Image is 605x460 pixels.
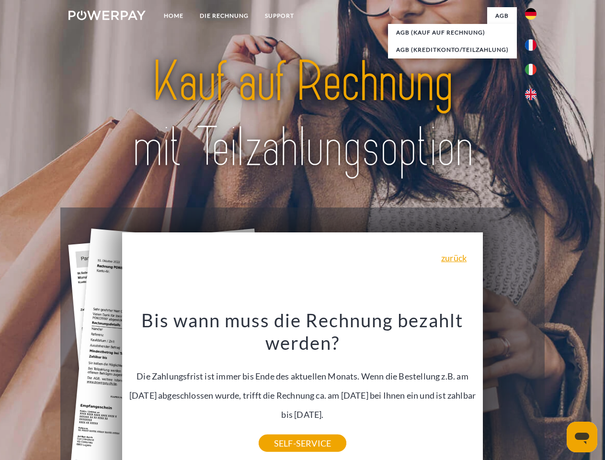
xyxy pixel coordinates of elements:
[388,24,517,41] a: AGB (Kauf auf Rechnung)
[91,46,514,184] img: title-powerpay_de.svg
[257,7,302,24] a: SUPPORT
[487,7,517,24] a: agb
[525,8,537,20] img: de
[525,89,537,100] img: en
[156,7,192,24] a: Home
[525,39,537,51] img: fr
[441,253,467,262] a: zurück
[259,435,346,452] a: SELF-SERVICE
[128,309,478,443] div: Die Zahlungsfrist ist immer bis Ende des aktuellen Monats. Wenn die Bestellung z.B. am [DATE] abg...
[567,422,597,452] iframe: Schaltfläche zum Öffnen des Messaging-Fensters
[128,309,478,355] h3: Bis wann muss die Rechnung bezahlt werden?
[68,11,146,20] img: logo-powerpay-white.svg
[525,64,537,75] img: it
[192,7,257,24] a: DIE RECHNUNG
[388,41,517,58] a: AGB (Kreditkonto/Teilzahlung)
